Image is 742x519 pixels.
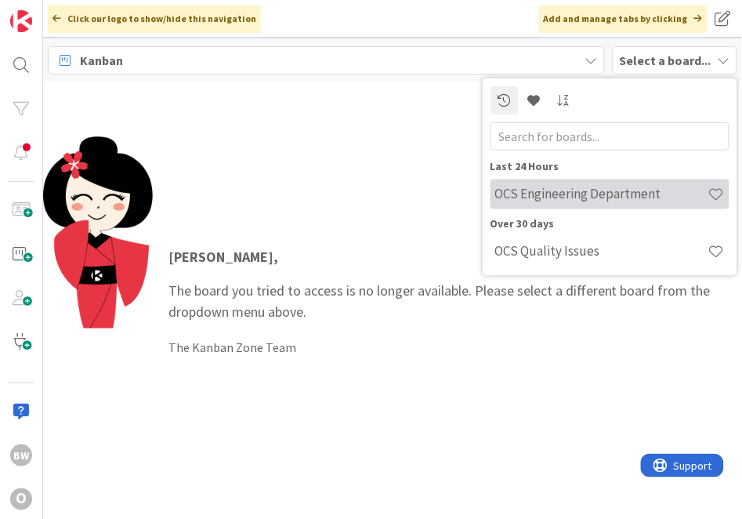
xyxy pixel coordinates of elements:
[10,445,32,466] div: BW
[10,488,32,510] div: O
[33,2,71,21] span: Support
[490,215,729,231] div: Over 30 days
[539,5,708,33] div: Add and manage tabs by clicking
[48,5,261,33] div: Click our logo to show/hide this navigation
[80,51,123,70] span: Kanban
[495,243,708,259] h4: OCS Quality Issues
[620,53,711,68] b: Select a board...
[10,10,32,32] img: Visit kanbanzone.com
[168,248,278,266] strong: [PERSON_NAME] ,
[168,246,726,322] p: The board you tried to access is no longer available. Please select a different board from the dr...
[490,158,729,174] div: Last 24 Hours
[168,338,726,357] div: The Kanban Zone Team
[490,122,729,150] input: Search for boards...
[495,186,708,201] h4: OCS Engineering Department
